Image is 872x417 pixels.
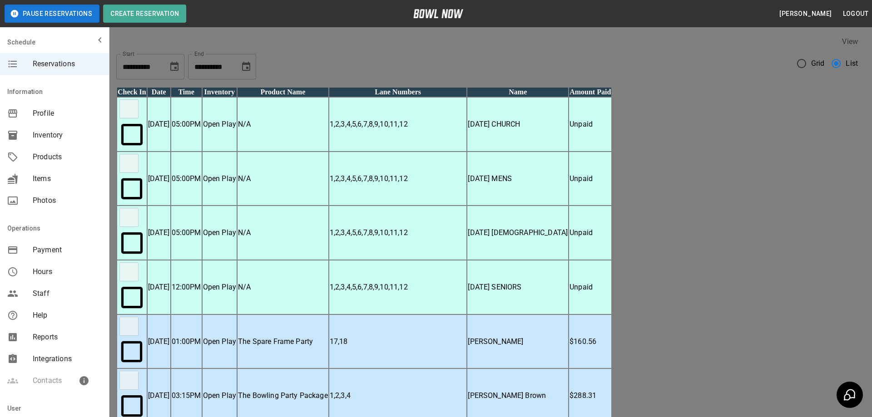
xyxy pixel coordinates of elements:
p: $288.31 [570,390,611,401]
span: Reservations [33,59,102,69]
span: Items [33,173,102,184]
p: Open Play [203,227,236,238]
p: N/A [238,173,328,184]
p: 1,2,3,4,5,6,7,8,9,10,11,12 [330,227,466,238]
p: [DATE] MENS [468,173,568,184]
span: Profile [33,108,102,119]
p: Open Play [203,119,236,130]
th: Inventory [203,88,237,97]
button: Logout [839,5,872,22]
p: [PERSON_NAME] Brown [468,390,568,401]
p: 03:15PM [172,390,201,401]
th: Time [171,88,202,97]
p: The Bowling Party Package [238,390,328,401]
p: 1,2,3,4,5,6,7,8,9,10,11,12 [330,119,466,130]
p: Open Play [203,173,236,184]
p: [DATE] [148,227,170,238]
p: Unpaid [570,227,611,238]
span: Payment [33,245,102,255]
p: 05:00PM [172,173,201,184]
button: Create Reservation [103,5,186,23]
p: [DATE] [148,119,170,130]
p: 01:00PM [172,336,201,347]
span: Inventory [33,130,102,141]
button: Pause Reservations [5,5,99,23]
span: Hours [33,266,102,277]
p: N/A [238,119,328,130]
p: [DATE] [148,390,170,401]
p: [PERSON_NAME] [468,336,568,347]
span: Reports [33,332,102,343]
button: [PERSON_NAME] [776,5,835,22]
p: 1,2,3,4,5,6,7,8,9,10,11,12 [330,282,466,293]
p: [DATE] [148,336,170,347]
p: Open Play [203,282,236,293]
span: Products [33,152,102,162]
p: [DATE] SENIORS [468,282,568,293]
th: Name [467,88,568,97]
span: Help [33,310,102,321]
button: Choose date, selected date is Aug 24, 2025 [165,58,183,76]
p: 1,2,3,4,5,6,7,8,9,10,11,12 [330,173,466,184]
span: Integrations [33,353,102,364]
p: Open Play [203,390,236,401]
p: [DATE] CHURCH [468,119,568,130]
th: Amount Paid [569,88,611,97]
p: 12:00PM [172,282,201,293]
img: logo [413,9,463,18]
p: Unpaid [570,173,611,184]
span: Photos [33,195,102,206]
span: Grid [811,58,825,69]
th: Lane Numbers [329,88,467,97]
p: N/A [238,282,328,293]
p: Unpaid [570,282,611,293]
p: [DATE] [148,282,170,293]
p: Open Play [203,336,236,347]
p: The Spare Frame Party [238,336,328,347]
p: 05:00PM [172,119,201,130]
th: Product Name [238,88,328,97]
th: Check In [117,88,147,97]
label: View [842,37,858,46]
th: Date [148,88,170,97]
span: List [846,58,858,69]
p: $160.56 [570,336,611,347]
p: 17,18 [330,336,466,347]
button: Choose date, selected date is Sep 24, 2025 [237,58,255,76]
span: Staff [33,288,102,299]
p: N/A [238,227,328,238]
p: Unpaid [570,119,611,130]
p: [DATE] [148,173,170,184]
p: [DATE] [DEMOGRAPHIC_DATA] [468,227,568,238]
p: 1,2,3,4 [330,390,466,401]
p: 05:00PM [172,227,201,238]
